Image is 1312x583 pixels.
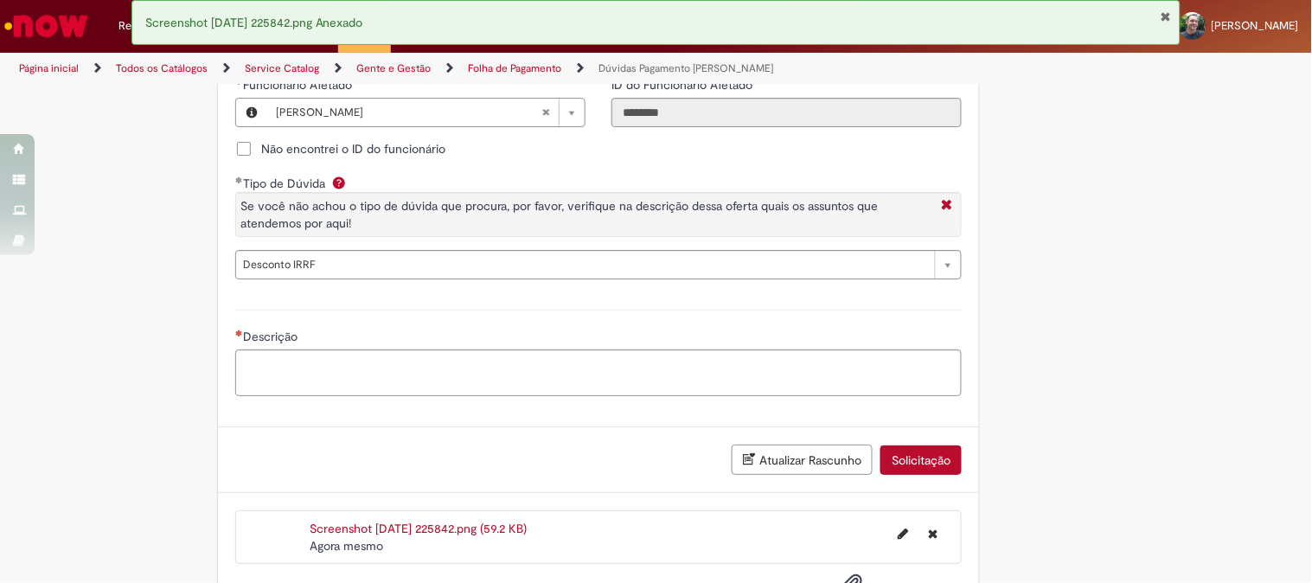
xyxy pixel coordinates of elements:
span: Screenshot [DATE] 225842.png Anexado [145,15,363,30]
span: Descrição [243,329,301,344]
a: Dúvidas Pagamento [PERSON_NAME] [598,61,773,75]
span: Desconto IRRF [243,251,926,279]
i: Fechar More information Por question_tipo_de_duvida [937,197,957,215]
a: Gente e Gestão [356,61,431,75]
span: Ajuda para Tipo de Dúvida [329,176,349,189]
img: ServiceNow [2,9,91,43]
span: Necessários - Funcionário Afetado [243,77,355,93]
span: Requisições [118,17,179,35]
span: Tipo de Dúvida [243,176,329,191]
ul: Trilhas de página [13,53,861,85]
button: Excluir Screenshot 2025-08-31 225842.png [918,520,948,548]
button: Atualizar Rascunho [732,445,873,475]
a: Todos os Catálogos [116,61,208,75]
a: Service Catalog [245,61,319,75]
a: Folha de Pagamento [468,61,561,75]
button: Fechar Notificação [1160,10,1171,23]
span: Agora mesmo [310,538,383,554]
span: Se você não achou o tipo de dúvida que procura, por favor, verifique na descrição dessa oferta qu... [240,198,878,231]
span: Somente leitura - ID do Funcionário Afetado [611,77,756,93]
time: 31/08/2025 22:59:55 [310,538,383,554]
input: ID do Funcionário Afetado [611,98,962,127]
span: Necessários [235,330,243,336]
span: Obrigatório Preenchido [235,176,243,183]
span: [PERSON_NAME] [276,99,541,126]
a: Screenshot [DATE] 225842.png (59.2 KB) [310,521,527,536]
button: Editar nome de arquivo Screenshot 2025-08-31 225842.png [887,520,918,548]
button: Solicitação [880,445,962,475]
textarea: Descrição [235,349,962,396]
abbr: Limpar campo Funcionário Afetado [533,99,559,126]
span: Não encontrei o ID do funcionário [261,140,445,157]
a: [PERSON_NAME]Limpar campo Funcionário Afetado [267,99,585,126]
button: Funcionário Afetado, Visualizar este registro Rodrigo Dexhemer [236,99,267,126]
span: [PERSON_NAME] [1212,18,1299,33]
a: Página inicial [19,61,79,75]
